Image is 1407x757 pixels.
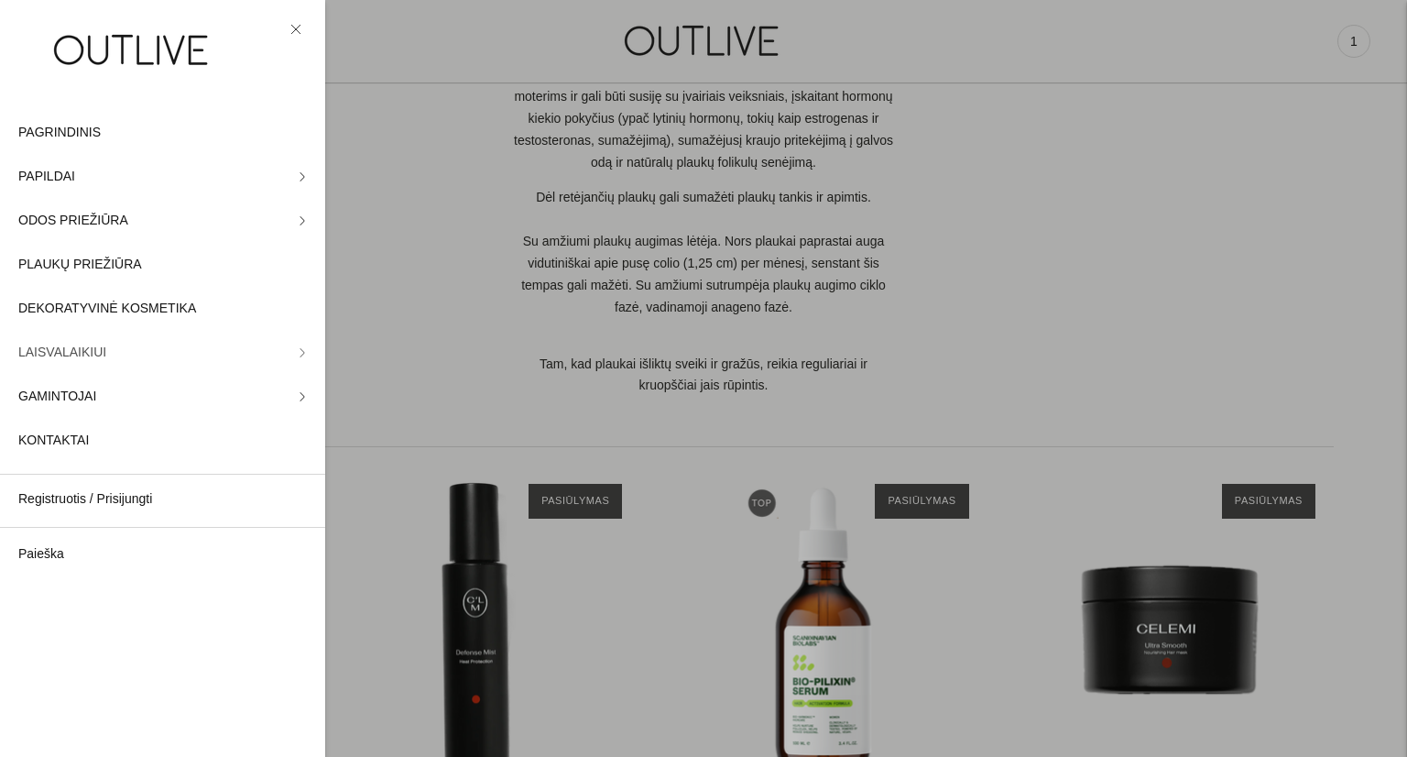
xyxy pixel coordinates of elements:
[18,122,101,144] span: PAGRINDINIS
[18,210,128,232] span: ODOS PRIEŽIŪRA
[18,254,142,276] span: PLAUKŲ PRIEŽIŪRA
[18,430,89,452] span: KONTAKTAI
[18,298,196,320] span: DEKORATYVINĖ KOSMETIKA
[18,18,247,82] img: OUTLIVE
[18,166,75,188] span: PAPILDAI
[18,386,96,408] span: GAMINTOJAI
[18,342,106,364] span: LAISVALAIKIUI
